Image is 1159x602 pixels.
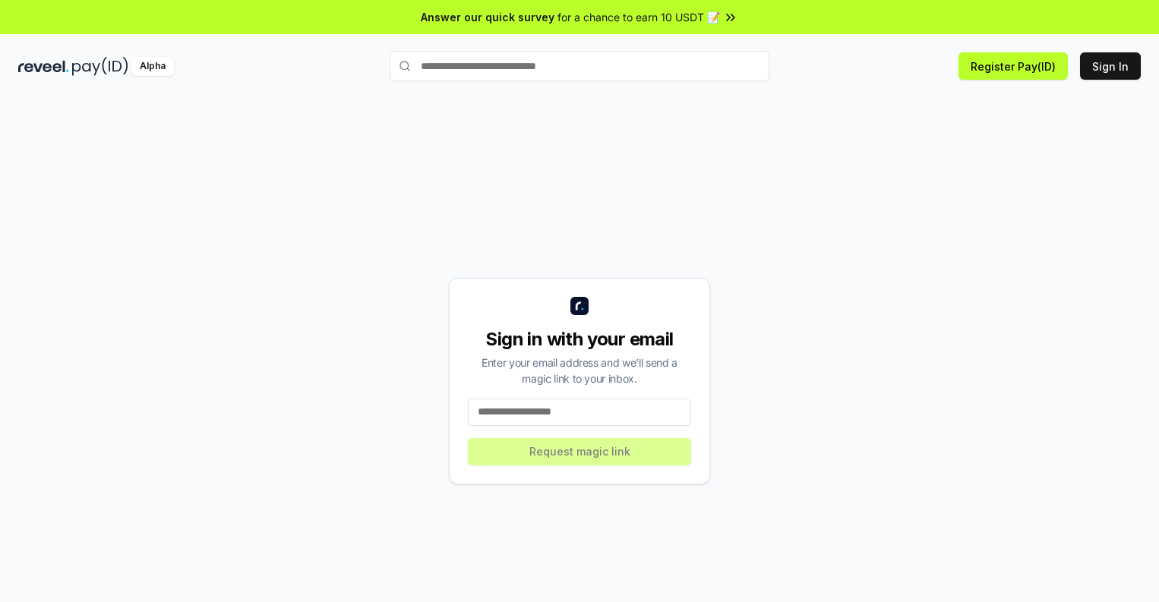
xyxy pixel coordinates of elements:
div: Sign in with your email [468,327,691,351]
div: Enter your email address and we’ll send a magic link to your inbox. [468,355,691,386]
div: Alpha [131,57,174,76]
button: Sign In [1080,52,1141,80]
span: Answer our quick survey [421,9,554,25]
span: for a chance to earn 10 USDT 📝 [557,9,720,25]
img: pay_id [72,57,128,76]
img: logo_small [570,297,589,315]
img: reveel_dark [18,57,69,76]
button: Register Pay(ID) [958,52,1068,80]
